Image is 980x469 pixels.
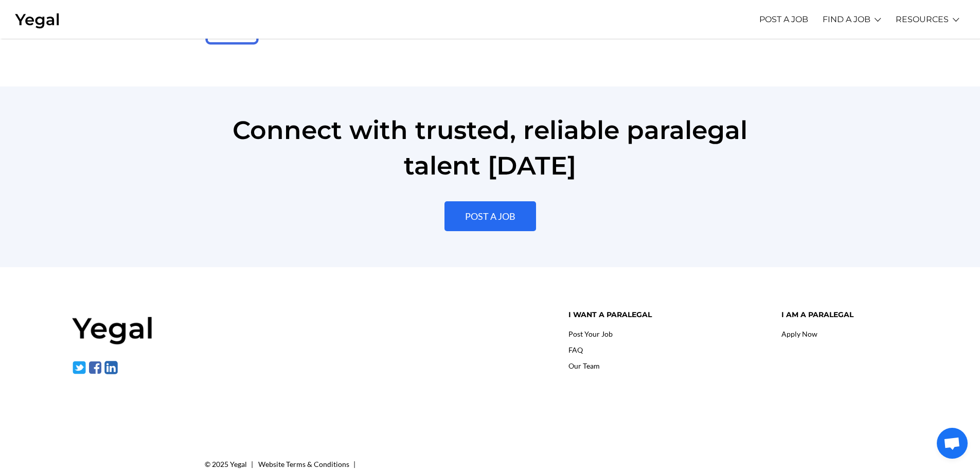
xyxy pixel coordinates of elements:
[759,5,808,33] a: POST A JOB
[568,329,613,338] a: Post Your Job
[202,112,778,183] h3: Connect with trusted, reliable paralegal talent [DATE]
[823,5,870,33] a: FIND A JOB
[937,428,968,459] div: Open chat
[104,360,118,375] img: linkedin-1.svg
[568,345,583,354] a: FAQ
[781,310,908,319] h4: I am a paralegal
[88,360,102,375] img: facebook-1.svg
[781,329,817,338] a: Apply Now
[896,5,949,33] a: RESOURCES
[72,360,86,375] img: twitter-1.svg
[258,460,349,468] a: Website Terms & Conditions
[568,310,766,319] h4: I want a paralegal
[444,201,536,231] a: POST A JOB
[568,361,600,370] a: Our Team
[465,212,515,221] span: POST A JOB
